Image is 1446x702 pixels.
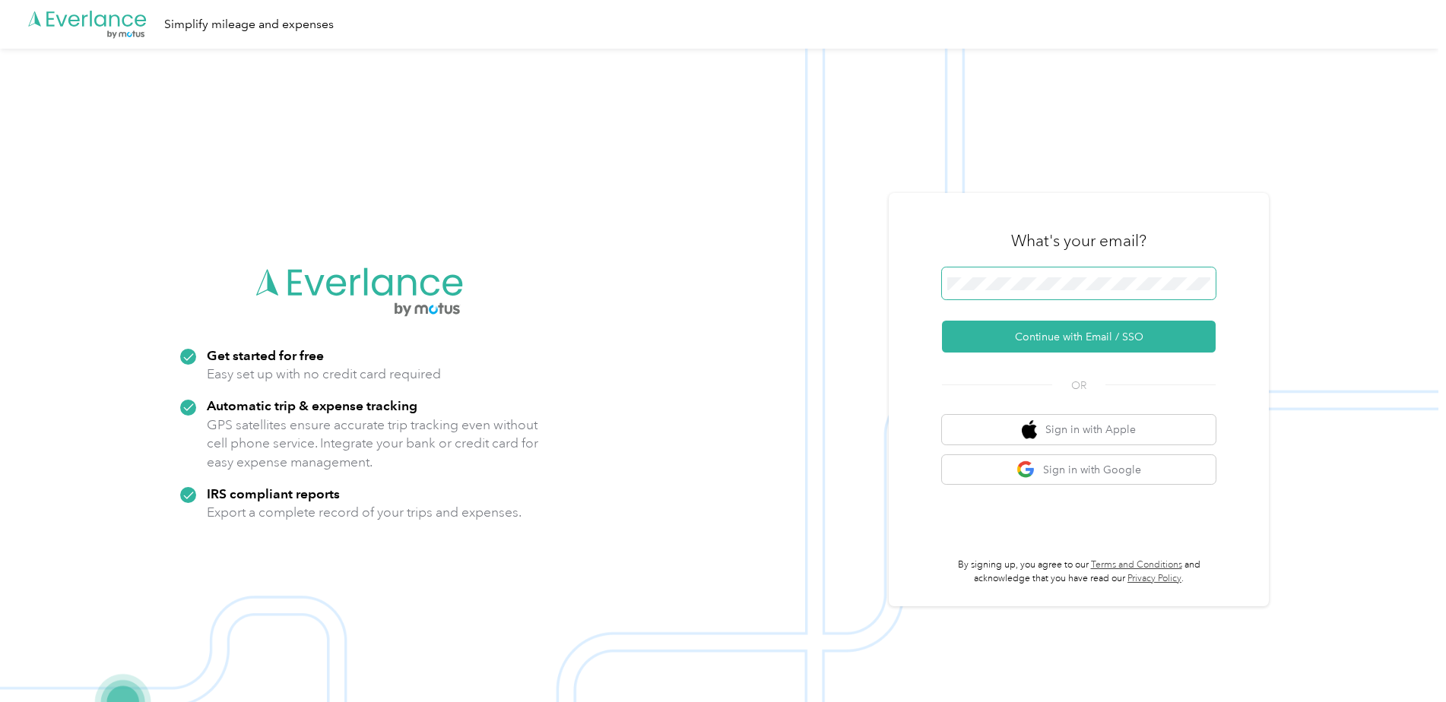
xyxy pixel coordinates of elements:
img: google logo [1016,460,1035,479]
div: Simplify mileage and expenses [164,15,334,34]
strong: IRS compliant reports [207,485,340,501]
strong: Get started for free [207,347,324,363]
a: Terms and Conditions [1091,559,1182,571]
p: Export a complete record of your trips and expenses. [207,503,522,522]
p: Easy set up with no credit card required [207,365,441,384]
span: OR [1052,378,1105,394]
a: Privacy Policy [1127,573,1181,584]
button: Continue with Email / SSO [942,321,1216,353]
p: GPS satellites ensure accurate trip tracking even without cell phone service. Integrate your bank... [207,416,539,472]
h3: What's your email? [1011,230,1146,251]
button: google logoSign in with Google [942,455,1216,485]
img: apple logo [1022,420,1037,439]
p: By signing up, you agree to our and acknowledge that you have read our . [942,558,1216,585]
strong: Automatic trip & expense tracking [207,397,417,413]
button: apple logoSign in with Apple [942,415,1216,444]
